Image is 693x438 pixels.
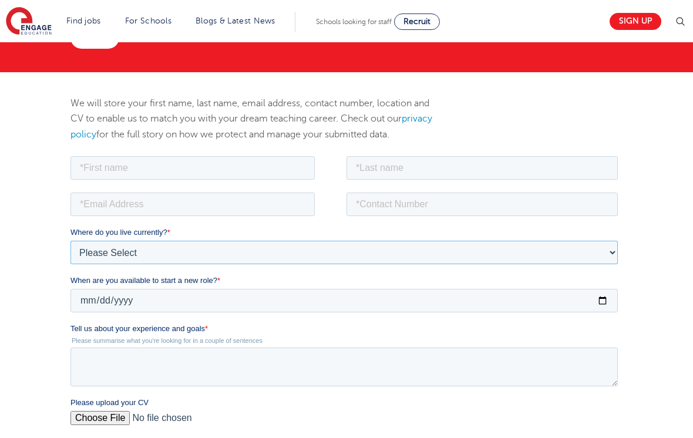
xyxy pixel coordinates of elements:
img: Engage Education [6,7,52,36]
a: For Schools [125,16,171,25]
span: Schools looking for staff [316,18,392,26]
a: privacy policy [70,113,432,139]
a: Recruit [394,14,440,30]
a: Sign up [610,13,661,30]
p: We will store your first name, last name, email address, contact number, location and CV to enabl... [70,96,433,142]
a: Blogs & Latest News [196,16,275,25]
span: Recruit [403,17,430,26]
a: Find jobs [66,16,101,25]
